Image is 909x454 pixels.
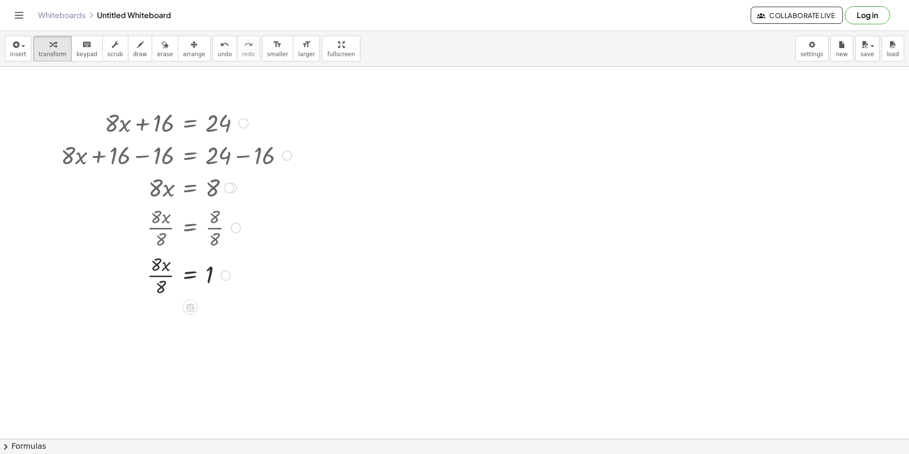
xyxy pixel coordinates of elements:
span: arrange [183,51,205,58]
span: draw [133,51,147,58]
span: scrub [107,51,123,58]
span: fullscreen [327,51,355,58]
button: Toggle navigation [11,8,27,23]
button: Log in [845,6,890,24]
i: format_size [273,39,282,50]
button: draw [128,36,153,61]
i: keyboard [82,39,91,50]
button: undoundo [213,36,237,61]
button: fullscreen [322,36,360,61]
span: redo [242,51,255,58]
button: scrub [102,36,128,61]
a: Whiteboards [38,10,86,20]
span: insert [10,51,26,58]
span: smaller [267,51,288,58]
i: redo [244,39,253,50]
button: keyboardkeypad [71,36,103,61]
button: settings [795,36,829,61]
i: format_size [302,39,311,50]
span: load [887,51,899,58]
button: new [831,36,853,61]
button: format_sizelarger [293,36,320,61]
span: save [861,51,874,58]
span: undo [218,51,232,58]
button: redoredo [237,36,260,61]
button: arrange [178,36,211,61]
button: save [855,36,880,61]
span: Collaborate Live [759,11,835,20]
button: format_sizesmaller [262,36,293,61]
div: Apply the same math to both sides of the equation [183,299,198,315]
button: insert [5,36,31,61]
button: transform [33,36,72,61]
button: load [881,36,904,61]
span: new [836,51,848,58]
span: erase [157,51,173,58]
span: transform [39,51,67,58]
button: erase [152,36,178,61]
button: Collaborate Live [751,7,843,24]
span: keypad [77,51,97,58]
span: larger [298,51,315,58]
i: undo [220,39,229,50]
span: settings [801,51,823,58]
